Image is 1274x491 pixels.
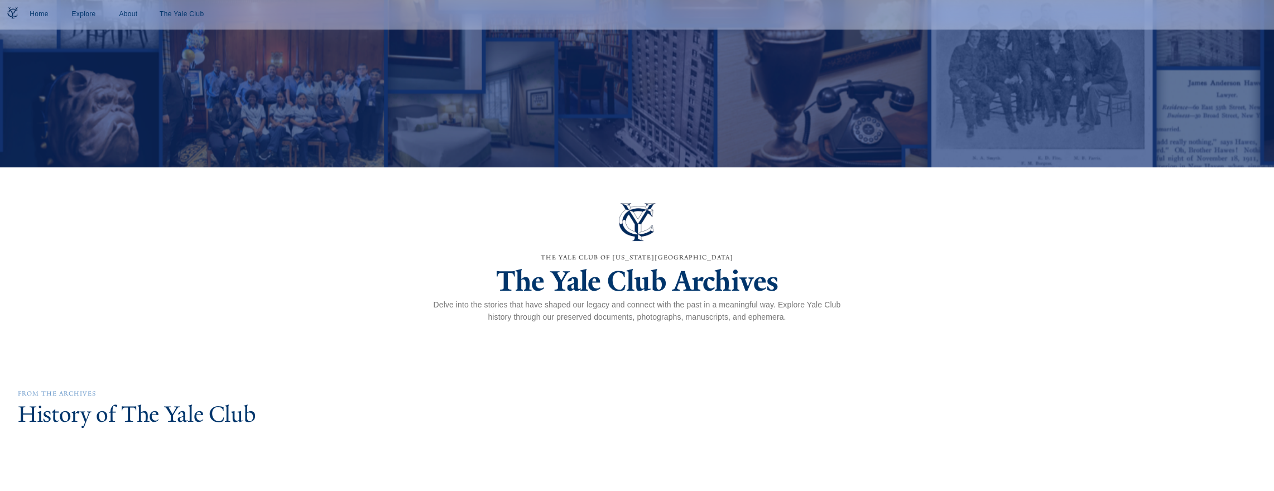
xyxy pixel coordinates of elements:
span: From The Archives [18,389,96,397]
h2: History of The Yale Club [18,399,1256,429]
a: Explore [66,4,102,25]
h1: The Yale Club Archives [427,263,847,299]
span: The Yale Club of [US_STATE][GEOGRAPHIC_DATA] [541,253,733,261]
img: Yale Club Logo [4,4,21,21]
img: Yale Club Logo [609,194,665,250]
h6: Delve into the stories that have shaped our legacy and connect with the past in a meaningful way.... [427,299,847,324]
a: Home [21,4,57,25]
a: About [110,4,146,25]
a: The Yale Club [155,4,208,25]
